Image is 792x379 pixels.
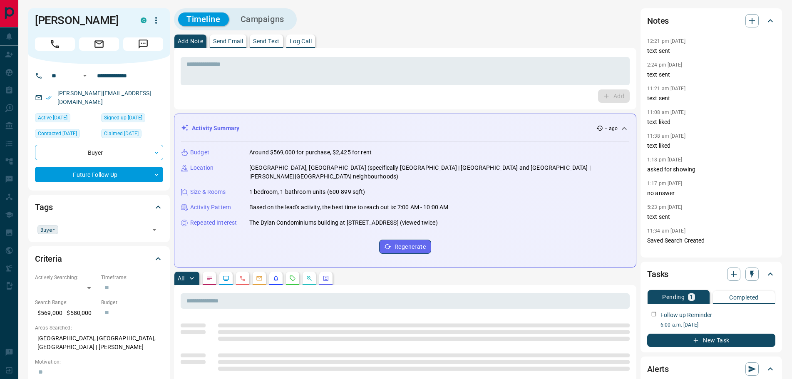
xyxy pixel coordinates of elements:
h2: Criteria [35,252,62,265]
div: Alerts [647,359,775,379]
p: Saved Search Created [PERSON_NAME] setup a Listing Alert for [PERSON_NAME] 1 or 1+1 [GEOGRAPHIC_D... [647,236,775,297]
p: 5:23 pm [DATE] [647,204,683,210]
div: Fri Jul 04 2025 [35,129,97,141]
div: Mon Oct 13 2025 [35,113,97,125]
p: 1 bedroom, 1 bathroom units (600-899 sqft) [249,188,365,196]
svg: Email Verified [46,95,52,101]
p: Areas Searched: [35,324,163,332]
p: text sent [647,70,775,79]
div: Wed Apr 12 2023 [101,129,163,141]
span: Buyer [40,225,55,234]
button: Open [149,224,160,235]
p: All [178,275,184,281]
h2: Notes [647,14,669,27]
span: Active [DATE] [38,114,67,122]
div: condos.ca [141,17,146,23]
p: asked for showing [647,165,775,174]
p: text sent [647,94,775,103]
p: text liked [647,141,775,150]
svg: Agent Actions [323,275,329,282]
p: 1:17 pm [DATE] [647,181,683,186]
p: Timeframe: [101,274,163,281]
p: Follow up Reminder [660,311,712,320]
div: Wed Apr 12 2023 [101,113,163,125]
button: Regenerate [379,240,431,254]
p: [GEOGRAPHIC_DATA], [GEOGRAPHIC_DATA] (specifically [GEOGRAPHIC_DATA] | [GEOGRAPHIC_DATA] and [GEO... [249,163,629,181]
p: [GEOGRAPHIC_DATA], [GEOGRAPHIC_DATA], [GEOGRAPHIC_DATA] | [PERSON_NAME] [35,332,163,354]
button: Open [80,71,90,81]
svg: Opportunities [306,275,313,282]
div: Tasks [647,264,775,284]
p: text sent [647,213,775,221]
span: Call [35,37,75,51]
p: Activity Pattern [190,203,231,212]
span: Email [79,37,119,51]
h2: Alerts [647,362,669,376]
p: Based on the lead's activity, the best time to reach out is: 7:00 AM - 10:00 AM [249,203,448,212]
p: 11:08 am [DATE] [647,109,685,115]
svg: Notes [206,275,213,282]
div: Activity Summary-- ago [181,121,629,136]
p: 2:24 pm [DATE] [647,62,683,68]
p: Budget: [101,299,163,306]
p: Completed [729,295,759,300]
p: 6:00 a.m. [DATE] [660,321,775,329]
p: text liked [647,118,775,126]
svg: Calls [239,275,246,282]
span: Message [123,37,163,51]
h2: Tags [35,201,52,214]
p: Send Text [253,38,280,44]
div: Criteria [35,249,163,269]
p: Log Call [290,38,312,44]
div: Buyer [35,145,163,160]
p: Motivation: [35,358,163,366]
button: Timeline [178,12,229,26]
button: New Task [647,334,775,347]
p: no answer [647,189,775,198]
a: [PERSON_NAME][EMAIL_ADDRESS][DOMAIN_NAME] [57,90,151,105]
div: Notes [647,11,775,31]
p: Send Email [213,38,243,44]
span: Signed up [DATE] [104,114,142,122]
p: Search Range: [35,299,97,306]
p: Actively Searching: [35,274,97,281]
p: 11:38 am [DATE] [647,133,685,139]
p: -- ago [605,125,618,132]
p: 11:34 am [DATE] [647,228,685,234]
p: Activity Summary [192,124,239,133]
p: 1:18 pm [DATE] [647,157,683,163]
span: Claimed [DATE] [104,129,139,138]
div: Future Follow Up [35,167,163,182]
p: $569,000 - $580,000 [35,306,97,320]
h2: Tasks [647,268,668,281]
p: 11:21 am [DATE] [647,86,685,92]
button: Campaigns [232,12,293,26]
p: Budget [190,148,209,157]
p: Location [190,163,214,172]
p: The Dylan Condominiums building at [STREET_ADDRESS] (viewed twice) [249,218,438,227]
p: Repeated Interest [190,218,237,227]
span: Contacted [DATE] [38,129,77,138]
p: Add Note [178,38,203,44]
p: text sent [647,47,775,55]
p: Size & Rooms [190,188,226,196]
h1: [PERSON_NAME] [35,14,128,27]
svg: Lead Browsing Activity [223,275,229,282]
p: Around $569,000 for purchase, $2,425 for rent [249,148,372,157]
p: 1 [690,294,693,300]
svg: Listing Alerts [273,275,279,282]
div: Tags [35,197,163,217]
p: Pending [662,294,685,300]
p: 12:21 pm [DATE] [647,38,685,44]
svg: Requests [289,275,296,282]
svg: Emails [256,275,263,282]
